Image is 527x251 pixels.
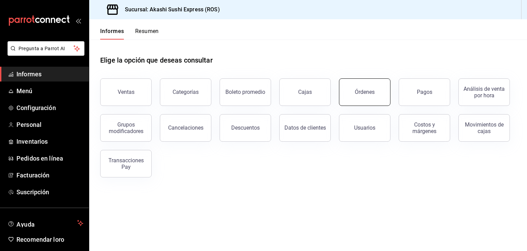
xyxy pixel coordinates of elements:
font: Pregunta a Parrot AI [19,46,65,51]
font: Configuración [16,104,56,111]
font: Pagos [417,89,432,95]
font: Informes [100,28,124,34]
font: Órdenes [355,89,375,95]
font: Boleto promedio [225,89,265,95]
font: Categorías [173,89,199,95]
font: Grupos modificadores [109,121,143,134]
font: Pedidos en línea [16,155,63,162]
button: Costos y márgenes [399,114,450,142]
button: Transacciones Pay [100,150,152,177]
button: Análisis de venta por hora [458,78,510,106]
font: Costos y márgenes [412,121,436,134]
button: Pregunta a Parrot AI [8,41,84,56]
font: Cancelaciones [168,124,203,131]
font: Ayuda [16,221,35,228]
button: Órdenes [339,78,390,106]
font: Datos de clientes [284,124,326,131]
font: Transacciones Pay [108,157,144,170]
button: Datos de clientes [279,114,331,142]
font: Análisis de venta por hora [464,86,505,99]
a: Pregunta a Parrot AI [5,50,84,57]
button: Ventas [100,78,152,106]
button: Descuentos [220,114,271,142]
button: Boleto promedio [220,78,271,106]
div: pestañas de navegación [100,28,159,40]
font: Inventarios [16,138,48,145]
button: Movimientos de cajas [458,114,510,142]
font: Informes [16,70,42,78]
button: Pagos [399,78,450,106]
button: Cajas [279,78,331,106]
font: Elige la opción que deseas consultar [100,56,213,64]
font: Menú [16,87,33,95]
font: Suscripción [16,188,49,196]
button: Usuarios [339,114,390,142]
font: Recomendar loro [16,236,64,243]
font: Movimientos de cajas [465,121,504,134]
font: Cajas [298,89,312,95]
button: abrir_cajón_menú [75,18,81,23]
font: Ventas [118,89,134,95]
button: Cancelaciones [160,114,211,142]
font: Personal [16,121,42,128]
button: Categorías [160,78,211,106]
button: Grupos modificadores [100,114,152,142]
font: Resumen [135,28,159,34]
font: Usuarios [354,124,375,131]
font: Sucursal: Akashi Sushi Express (ROS) [125,6,220,13]
font: Facturación [16,172,49,179]
font: Descuentos [231,124,260,131]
